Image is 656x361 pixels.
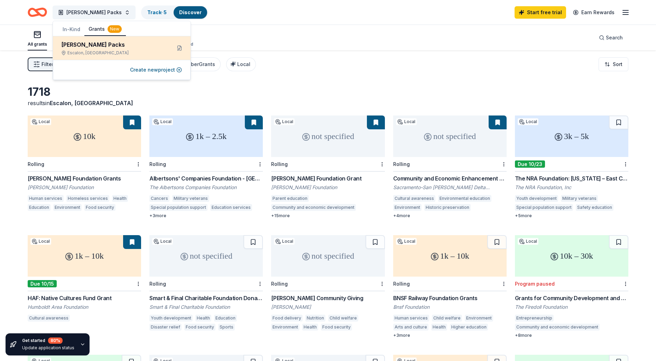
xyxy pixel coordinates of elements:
[515,204,573,211] div: Special population support
[271,184,385,191] div: [PERSON_NAME] Foundation
[393,315,429,322] div: Human services
[271,161,288,167] div: Rolling
[606,34,623,42] span: Search
[518,118,538,125] div: Local
[66,8,122,17] span: [PERSON_NAME] Packs
[515,213,628,219] div: + 5 more
[50,100,133,107] span: Escalon, [GEOGRAPHIC_DATA]
[515,115,628,157] div: 3k – 5k
[393,195,435,202] div: Cultural awareness
[141,6,208,19] button: Track· 5Discover
[28,85,141,99] div: 1718
[393,174,507,183] div: Community and Economic Enhancement Grant Program – Proposition 68
[108,25,122,33] div: New
[274,118,295,125] div: Local
[226,57,256,71] button: Local
[393,294,507,302] div: BNSF Railway Foundation Grants
[30,238,51,245] div: Local
[152,238,173,245] div: Local
[28,57,59,71] button: Filter1
[152,118,173,125] div: Local
[30,118,51,125] div: Local
[393,333,507,338] div: + 3 more
[515,315,554,322] div: Entrepreneurship
[28,204,50,211] div: Education
[66,195,109,202] div: Homeless services
[218,324,235,331] div: Sports
[271,174,385,183] div: [PERSON_NAME] Foundation Grant
[271,213,385,219] div: + 15 more
[515,174,628,183] div: The NRA Foundation: [US_STATE] – East CAE Grants
[28,280,57,287] div: Due 10/15
[28,294,141,302] div: HAF: Native Cultures Fund Grant
[613,60,622,68] span: Sort
[149,195,169,202] div: Cancers
[149,324,182,331] div: Disaster relief
[28,304,141,311] div: Humboldt Area Foundation
[271,204,356,211] div: Community and economic development
[28,235,141,277] div: 1k – 10k
[149,235,263,333] a: not specifiedLocalRollingSmart & Final Charitable Foundation DonationsSmart & Final Charitable Fo...
[438,195,491,202] div: Environmental education
[393,324,428,331] div: Arts and culture
[515,324,600,331] div: Community and economic development
[271,281,288,287] div: Rolling
[515,115,628,219] a: 3k – 5kLocalDue 10/23The NRA Foundation: [US_STATE] – East CAE GrantsThe NRA Foundation, IncYouth...
[149,204,207,211] div: Special population support
[271,235,385,277] div: not specified
[28,174,141,183] div: [PERSON_NAME] Foundation Grants
[515,6,566,19] a: Start free trial
[393,115,507,157] div: not specified
[321,324,352,331] div: Food security
[393,304,507,311] div: Bnsf Foundation
[424,204,471,211] div: Historic preservation
[393,115,507,219] a: not specifiedLocalRollingCommunity and Economic Enhancement Grant Program – Proposition 68Sacrame...
[271,294,385,302] div: [PERSON_NAME] Community Giving
[28,161,44,167] div: Rolling
[149,235,263,277] div: not specified
[28,28,47,50] button: All grants
[149,161,166,167] div: Rolling
[84,204,116,211] div: Food security
[432,315,462,322] div: Child welfare
[149,115,263,219] a: 1k – 2.5kLocalRollingAlbertsons' Companies Foundation - [GEOGRAPHIC_DATA][US_STATE] Grant Program...
[515,281,555,287] div: Program paused
[58,23,84,36] button: In-Kind
[28,115,141,213] a: 10kLocalRolling[PERSON_NAME] Foundation Grants[PERSON_NAME] FoundationHuman servicesHomeless serv...
[210,204,252,211] div: Education services
[274,238,295,245] div: Local
[149,115,263,157] div: 1k – 2.5k
[149,315,193,322] div: Youth development
[185,60,215,68] div: CyberGrants
[130,66,182,74] button: Create newproject
[302,324,318,331] div: Health
[28,315,70,322] div: Cultural awareness
[393,184,507,191] div: Sacramento-San [PERSON_NAME] Delta Conservancy
[576,204,613,211] div: Safety education
[112,195,128,202] div: Health
[393,161,410,167] div: Rolling
[214,315,237,322] div: Education
[561,195,598,202] div: Military veterans
[28,195,64,202] div: Human services
[465,315,493,322] div: Environment
[28,184,141,191] div: [PERSON_NAME] Foundation
[393,281,410,287] div: Rolling
[149,184,263,191] div: The Albertsons Companies Foundation
[515,160,545,168] div: Due 10/23
[28,115,141,157] div: 10k
[22,345,74,351] div: Update application status
[22,337,74,344] div: Get started
[53,6,136,19] button: [PERSON_NAME] Packs
[271,315,303,322] div: Food delivery
[393,213,507,219] div: + 4 more
[28,235,141,324] a: 1k – 10kLocalDue 10/15HAF: Native Cultures Fund GrantHumboldt Area FoundationCultural awareness
[28,99,141,107] div: results
[48,337,63,344] div: 80 %
[599,57,628,71] button: Sort
[147,9,167,15] a: Track· 5
[184,324,215,331] div: Food security
[515,235,628,338] a: 10k – 30kLocalProgram pausedGrants for Community Development and Entrepreneurship; Immigrant Issu...
[396,238,417,245] div: Local
[593,31,628,45] button: Search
